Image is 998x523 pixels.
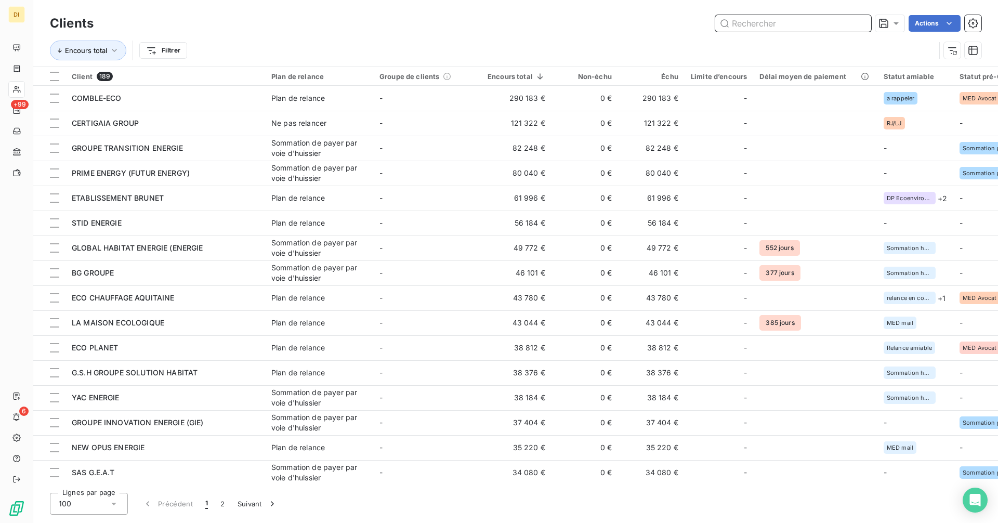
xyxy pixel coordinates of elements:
button: Filtrer [139,42,187,59]
td: 43 044 € [618,310,685,335]
input: Rechercher [715,15,871,32]
span: CERTIGAIA GROUP [72,119,139,127]
td: 82 248 € [618,136,685,161]
div: Sommation de payer par voie d'huissier [271,412,367,433]
span: + 2 [938,193,947,204]
td: 0 € [551,285,618,310]
td: 49 772 € [618,236,685,260]
span: - [744,467,747,478]
span: - [744,193,747,203]
span: ETABLISSEMENT BRUNET [72,193,164,202]
td: 43 780 € [481,285,551,310]
div: Plan de relance [271,72,367,81]
span: relance en cours [887,295,933,301]
td: 0 € [551,460,618,485]
td: 38 376 € [481,360,551,385]
span: - [960,443,963,452]
span: GLOBAL HABITAT ENERGIE (ENERGIE [72,243,203,252]
span: - [744,118,747,128]
td: 46 101 € [618,260,685,285]
td: 0 € [551,310,618,335]
h3: Clients [50,14,94,33]
td: 0 € [551,161,618,186]
span: - [884,143,887,152]
span: - [379,218,383,227]
span: - [744,168,747,178]
button: Précédent [136,493,199,515]
span: - [379,393,383,402]
span: Sommation huissier (uniquement) [887,395,933,401]
td: 56 184 € [618,211,685,236]
span: Sommation huissier (uniquement) [887,270,933,276]
span: - [884,468,887,477]
td: 80 040 € [618,161,685,186]
span: - [960,393,963,402]
span: Client [72,72,93,81]
span: - [379,293,383,302]
img: Logo LeanPay [8,500,25,517]
td: 38 184 € [481,385,551,410]
div: Délai moyen de paiement [759,72,871,81]
td: 37 404 € [618,410,685,435]
span: +99 [11,100,29,109]
td: 43 780 € [618,285,685,310]
div: Sommation de payer par voie d'huissier [271,263,367,283]
span: - [744,393,747,403]
div: Statut amiable [884,72,947,81]
span: DP Ecoenvironnement [887,195,933,201]
span: - [884,168,887,177]
div: Limite d’encours [691,72,747,81]
span: ECO CHAUFFAGE AQUITAINE [72,293,174,302]
span: Encours total [65,46,107,55]
span: MED mail [887,444,913,451]
div: Plan de relance [271,318,325,328]
div: Ne pas relancer [271,118,326,128]
span: - [379,318,383,327]
td: 35 220 € [618,435,685,460]
button: Encours total [50,41,126,60]
td: 0 € [551,260,618,285]
span: Sommation huissier (uniquement) [887,370,933,376]
span: 6 [19,407,29,416]
div: Plan de relance [271,368,325,378]
td: 0 € [551,335,618,360]
span: 385 jours [759,315,800,331]
span: - [379,143,383,152]
span: RJ/LJ [887,120,902,126]
span: - [960,318,963,327]
span: - [744,218,747,228]
div: Sommation de payer par voie d'huissier [271,238,367,258]
span: - [379,119,383,127]
div: Plan de relance [271,343,325,353]
span: - [744,343,747,353]
td: 38 376 € [618,360,685,385]
span: - [379,243,383,252]
span: - [884,218,887,227]
td: 0 € [551,86,618,111]
span: BG GROUPE [72,268,114,277]
span: - [379,168,383,177]
span: - [960,368,963,377]
span: GROUPE TRANSITION ENERGIE [72,143,183,152]
td: 0 € [551,360,618,385]
button: Actions [909,15,961,32]
span: - [960,268,963,277]
div: Open Intercom Messenger [963,488,988,513]
button: 1 [199,493,214,515]
span: - [744,442,747,453]
span: 100 [59,499,71,509]
span: Relance amiable [887,345,932,351]
span: - [379,94,383,102]
span: NEW OPUS ENERGIE [72,443,145,452]
td: 38 812 € [618,335,685,360]
td: 46 101 € [481,260,551,285]
td: 290 183 € [481,86,551,111]
td: 34 080 € [481,460,551,485]
span: YAC ENERGIE [72,393,120,402]
span: - [744,368,747,378]
div: Échu [624,72,678,81]
div: Encours total [488,72,545,81]
td: 82 248 € [481,136,551,161]
span: - [744,318,747,328]
td: 121 322 € [481,111,551,136]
